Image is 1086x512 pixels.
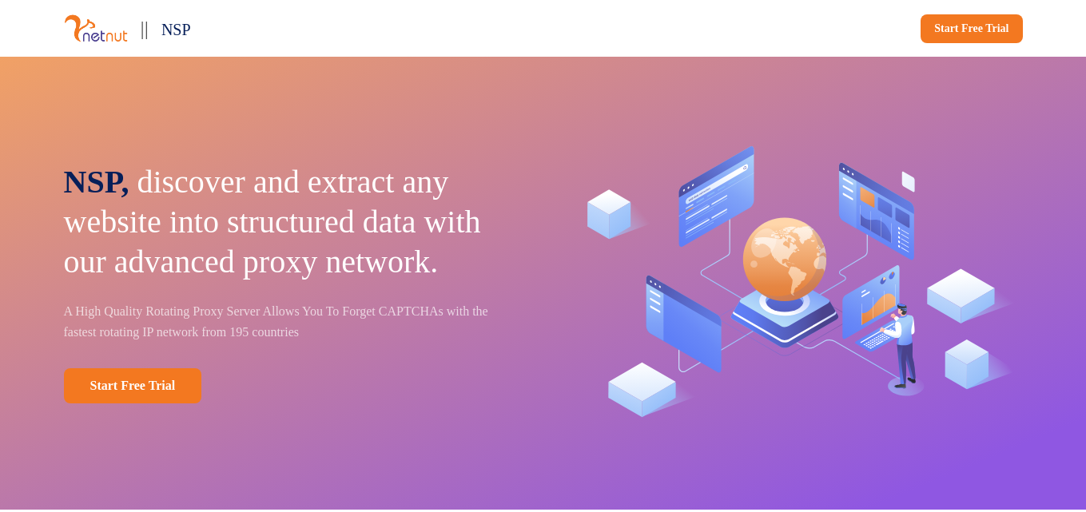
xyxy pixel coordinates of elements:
[141,13,149,44] p: ||
[64,164,129,200] span: NSP,
[64,301,521,343] p: A High Quality Rotating Proxy Server Allows You To Forget CAPTCHAs with the fastest rotating IP n...
[161,21,191,38] span: NSP
[64,368,202,403] a: Start Free Trial
[921,14,1022,43] a: Start Free Trial
[64,162,521,282] p: discover and extract any website into structured data with our advanced proxy network.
